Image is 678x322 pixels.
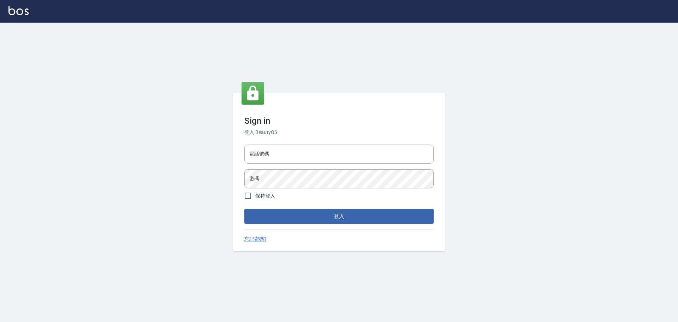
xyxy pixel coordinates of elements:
button: 登入 [244,209,434,224]
h3: Sign in [244,116,434,126]
span: 保持登入 [255,192,275,200]
img: Logo [8,6,29,15]
a: 忘記密碼? [244,235,267,243]
h6: 登入 BeautyOS [244,129,434,136]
